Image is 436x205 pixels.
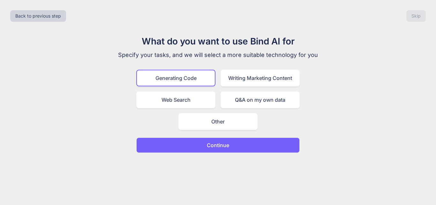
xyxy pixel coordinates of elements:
[111,51,325,59] p: Specify your tasks, and we will select a more suitable technology for you
[207,141,229,149] p: Continue
[111,35,325,48] h1: What do you want to use Bind AI for
[136,91,215,108] div: Web Search
[10,10,66,22] button: Back to previous step
[221,70,300,86] div: Writing Marketing Content
[136,138,300,153] button: Continue
[178,113,258,130] div: Other
[136,70,215,86] div: Generating Code
[221,91,300,108] div: Q&A on my own data
[406,10,426,22] button: Skip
